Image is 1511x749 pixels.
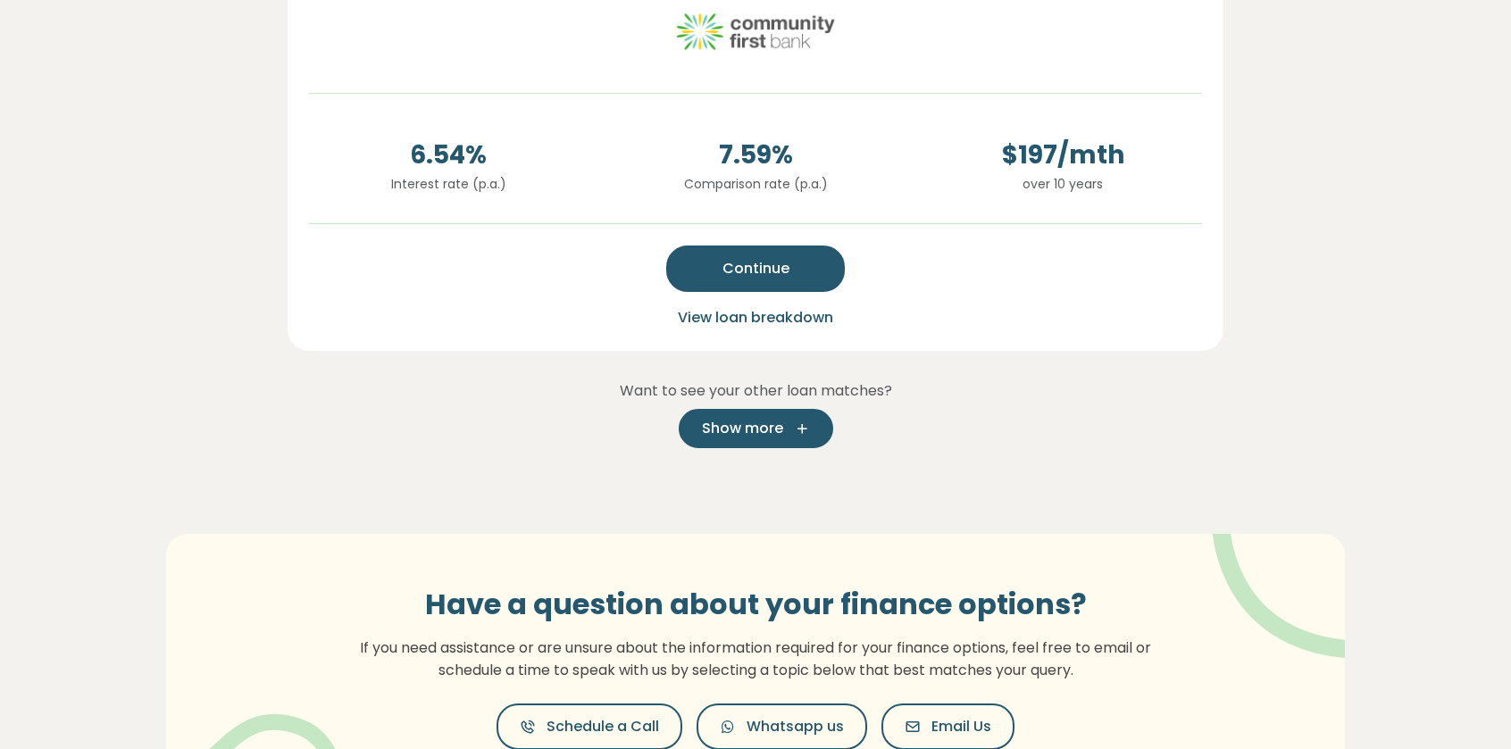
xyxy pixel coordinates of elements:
[747,716,844,737] span: Whatsapp us
[616,174,895,194] p: Comparison rate (p.a.)
[349,587,1162,621] h3: Have a question about your finance options?
[722,258,789,279] span: Continue
[1165,485,1398,659] img: vector
[309,137,588,174] span: 6.54 %
[679,409,833,448] button: Show more
[678,307,833,328] span: View loan breakdown
[309,174,588,194] p: Interest rate (p.a.)
[672,306,839,329] button: View loan breakdown
[547,716,659,737] span: Schedule a Call
[349,637,1162,682] p: If you need assistance or are unsure about the information required for your finance options, fee...
[923,174,1202,194] p: over 10 years
[288,379,1223,403] p: Want to see your other loan matches?
[923,137,1202,174] span: $ 197 /mth
[666,246,845,292] button: Continue
[931,716,991,737] span: Email Us
[616,137,895,174] span: 7.59 %
[702,418,783,439] span: Show more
